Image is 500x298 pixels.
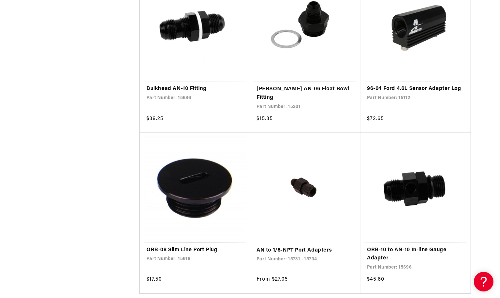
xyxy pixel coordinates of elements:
a: Bulkhead AN-10 Fitting [146,85,243,93]
a: 96-04 Ford 4.6L Sensor Adapter Log [367,85,464,93]
a: [PERSON_NAME] AN-06 Float Bowl Fitting [257,85,354,102]
a: ORB-10 to AN-10 In-line Gauge Adapter [367,246,464,263]
a: AN to 1/8-NPT Port Adapters [257,246,354,255]
a: ORB-08 Slim Line Port Plug [146,246,243,254]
